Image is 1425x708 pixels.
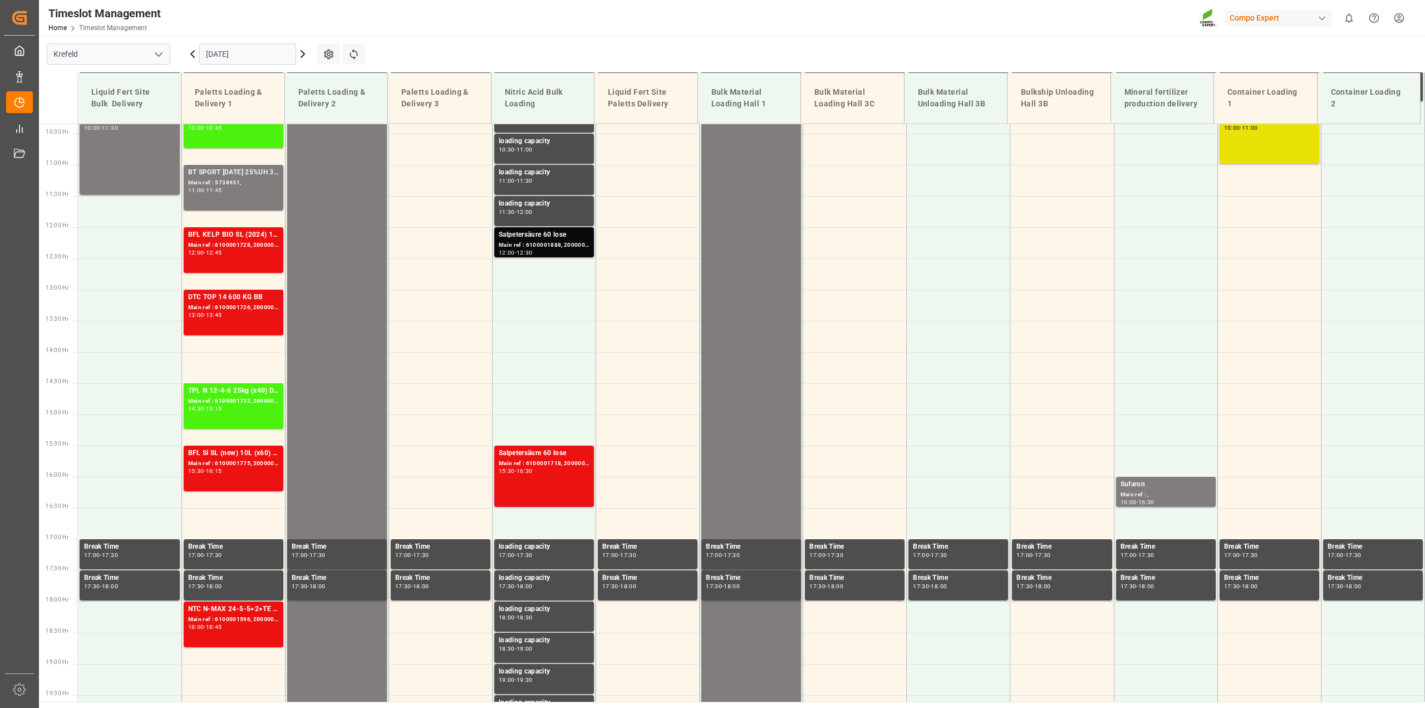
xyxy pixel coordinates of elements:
[84,584,100,589] div: 17:30
[499,147,515,152] div: 10:30
[515,147,517,152] div: -
[204,584,205,589] div: -
[1344,553,1345,558] div: -
[1344,584,1345,589] div: -
[707,82,792,114] div: Bulk Material Loading Hall 1
[309,553,326,558] div: 17:30
[809,584,825,589] div: 17:30
[706,573,797,584] div: Break Time
[515,250,517,255] div: -
[1121,479,1211,490] div: Sufaron
[706,584,722,589] div: 17:30
[46,409,68,416] span: 15:00 Hr
[206,406,222,411] div: 15:15
[1345,553,1362,558] div: 17:30
[395,584,411,589] div: 17:30
[1225,7,1336,28] button: Compo Expert
[1328,541,1418,553] div: Break Time
[499,646,515,651] div: 18:30
[1328,573,1418,584] div: Break Time
[188,624,204,629] div: 18:00
[1035,553,1051,558] div: 17:30
[100,584,102,589] div: -
[913,573,1004,584] div: Break Time
[515,677,517,682] div: -
[46,285,68,291] span: 13:00 Hr
[84,541,175,553] div: Break Time
[100,125,102,130] div: -
[292,584,308,589] div: 17:30
[706,553,722,558] div: 17:00
[499,209,515,214] div: 11:30
[517,209,533,214] div: 12:00
[188,250,204,255] div: 12:00
[1138,584,1154,589] div: 18:00
[1033,553,1034,558] div: -
[188,241,279,250] div: Main ref : 6100001728, 2000001379
[515,584,517,589] div: -
[190,82,276,114] div: Paletts Loading & Delivery 1
[809,573,900,584] div: Break Time
[1345,584,1362,589] div: 18:00
[515,178,517,183] div: -
[204,468,205,473] div: -
[825,584,827,589] div: -
[204,313,205,318] div: -
[188,553,204,558] div: 17:00
[188,448,279,459] div: BFL Si SL (new) 10L (x60) IT,BNLBFL Costi SL 10L (x40) IT,GRBFL K PREMIUM SL 10L (x60) IT-SI
[46,565,68,572] span: 17:30 Hr
[929,584,931,589] div: -
[150,46,166,63] button: open menu
[411,553,413,558] div: -
[188,313,204,318] div: 13:00
[204,125,205,130] div: -
[1328,584,1344,589] div: 17:30
[500,82,586,114] div: Nitric Acid Bulk Loading
[206,188,222,193] div: 11:45
[1240,553,1241,558] div: -
[206,624,222,629] div: 18:45
[1138,500,1154,505] div: 16:30
[809,553,825,558] div: 17:00
[499,448,589,459] div: Salpetersäure 60 lose
[46,503,68,509] span: 16:30 Hr
[188,468,204,473] div: 15:30
[84,125,100,130] div: 10:00
[307,553,309,558] div: -
[499,198,589,209] div: loading capacity
[48,24,67,32] a: Home
[515,553,517,558] div: -
[1016,541,1107,553] div: Break Time
[618,553,620,558] div: -
[1120,82,1205,114] div: Mineral fertilizer production delivery
[809,541,900,553] div: Break Time
[913,553,929,558] div: 17:00
[46,316,68,322] span: 13:30 Hr
[913,584,929,589] div: 17:30
[188,167,279,178] div: BT SPORT [DATE] 25%UH 3M FOL 25 INT MSE;EST MF BS KR 13-40-0 FOL 20 INT MSE;EST PL KR 18-24-5 FOL...
[188,584,204,589] div: 17:30
[724,584,740,589] div: 18:00
[1240,584,1241,589] div: -
[188,397,279,406] div: Main ref : 6100001732, 2000001083 2000001083;2000001209
[517,468,533,473] div: 16:30
[1016,82,1102,114] div: Bulkship Unloading Hall 3B
[1224,584,1240,589] div: 17:30
[499,468,515,473] div: 15:30
[499,241,589,250] div: Main ref : 6100001888, 2000001508
[1328,553,1344,558] div: 17:00
[292,553,308,558] div: 17:00
[188,385,279,397] div: TPL N 12-4-6 25kg (x40) D,A,CHFET 6-0-12 KR 25kgx40 DE,AT,FR,ES,ITNTC PREMIUM [DATE] 25kg (x40) D...
[206,125,222,130] div: 10:45
[204,250,205,255] div: -
[499,541,589,553] div: loading capacity
[188,292,279,303] div: DTC TOP 14 600 KG BB
[602,541,693,553] div: Break Time
[46,534,68,540] span: 17:00 Hr
[499,615,515,620] div: 18:00
[827,584,843,589] div: 18:00
[499,553,515,558] div: 17:00
[199,43,296,65] input: DD.MM.YYYY
[46,129,68,135] span: 10:30 Hr
[1121,500,1137,505] div: 16:00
